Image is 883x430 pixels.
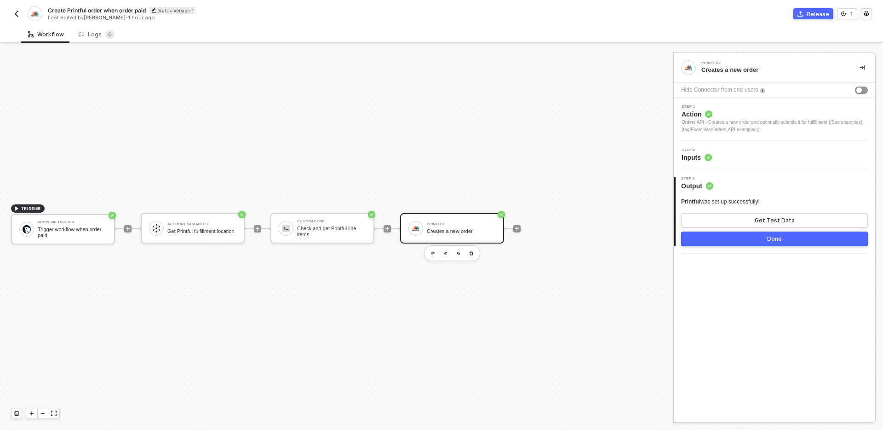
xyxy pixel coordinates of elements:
[238,211,246,218] span: icon-success-page
[850,10,853,18] div: 1
[682,148,712,152] span: Step 2
[514,226,520,232] span: icon-play
[40,411,46,416] span: icon-minus
[51,411,57,416] span: icon-expand
[167,222,236,226] div: Account Variables
[807,10,829,18] div: Release
[84,14,126,21] span: [PERSON_NAME]
[167,228,236,234] div: Get Printful fulfillment location
[427,222,496,226] div: Printful
[48,6,146,14] span: Create Printful order when order paid
[11,8,22,19] button: back
[38,227,107,238] div: Trigger workflow when order paid
[701,66,845,74] div: Creates a new order
[14,206,19,211] span: icon-play
[841,11,847,17] span: icon-versioning
[767,235,782,243] div: Done
[681,181,713,191] span: Output
[681,86,758,94] div: Hide Connector from end-users
[682,110,868,119] span: Action
[864,11,869,17] span: icon-settings
[427,248,438,259] button: edit-cred
[444,251,447,256] img: edit-cred
[297,226,366,237] div: Check and get Printful line items
[149,7,195,14] div: Draft • Version 1
[28,31,64,38] div: Workflow
[837,8,857,19] button: 1
[453,248,464,259] button: copy-block
[31,10,39,18] img: integration-icon
[368,211,375,218] span: icon-success-page
[38,221,107,224] div: Shopline Trigger
[681,198,700,205] span: Printful
[29,411,34,416] span: icon-play
[682,153,712,162] span: Inputs
[793,8,833,19] button: Release
[681,177,713,180] span: Step 3
[384,226,390,232] span: icon-play
[682,119,868,134] div: Orders API - Creates a new order and optionally submits it for fulfillment ([See examples](tag/Ex...
[498,211,505,218] span: icon-success-page
[440,248,451,259] button: edit-cred
[152,224,161,232] img: icon
[79,30,115,39] div: Logs
[255,226,260,232] span: icon-play
[125,226,131,232] span: icon-play
[681,213,868,228] button: Get Test Data
[684,64,693,72] img: integration-icon
[297,220,366,223] div: Custom Code
[13,10,20,17] img: back
[681,198,760,206] div: was set up successfully!
[674,148,875,162] div: Step 2Inputs
[48,14,441,21] div: Last edited by - 1 hour ago
[21,205,41,212] span: TRIGGER
[682,105,868,109] span: Step 1
[457,251,460,255] img: copy-block
[674,177,875,246] div: Step 3Output Printfulwas set up successfully!Get Test DataDone
[282,224,290,232] img: icon
[860,65,865,70] span: icon-collapse-right
[109,212,116,219] span: icon-success-page
[681,232,868,246] button: Done
[755,217,795,224] div: Get Test Data
[431,252,435,255] img: edit-cred
[760,88,765,93] img: icon-info
[412,224,420,232] img: icon
[797,11,803,17] span: icon-commerce
[427,228,496,234] div: Creates a new order
[105,30,115,39] sup: 0
[674,105,875,134] div: Step 1Action Orders API - Creates a new order and optionally submits it for fulfillment ([See exa...
[23,225,31,233] img: icon
[151,8,156,13] span: icon-edit
[701,61,839,65] div: Printful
